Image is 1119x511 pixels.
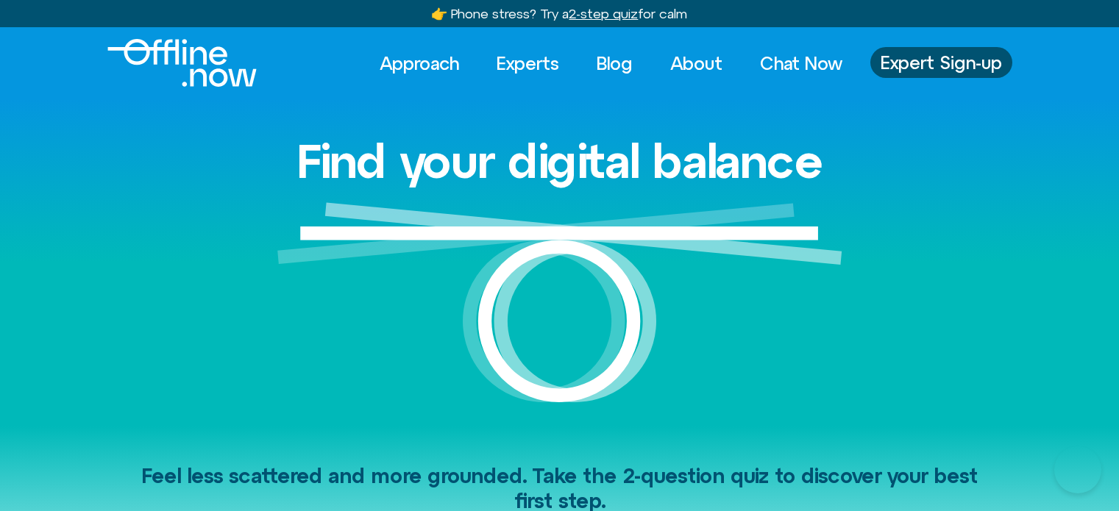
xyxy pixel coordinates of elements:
nav: Menu [366,47,856,79]
u: 2-step quiz [569,6,638,21]
a: Chat Now [747,47,856,79]
img: offline.now [107,39,257,87]
a: Blog [583,47,646,79]
a: Expert Sign-up [870,47,1012,78]
iframe: Botpress [1054,446,1101,493]
span: Expert Sign-up [881,53,1002,72]
a: 👉 Phone stress? Try a2-step quizfor calm [431,6,687,21]
h1: Find your digital balance [296,135,823,187]
div: Logo [107,39,232,87]
a: Approach [366,47,472,79]
a: Experts [483,47,572,79]
a: About [657,47,736,79]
